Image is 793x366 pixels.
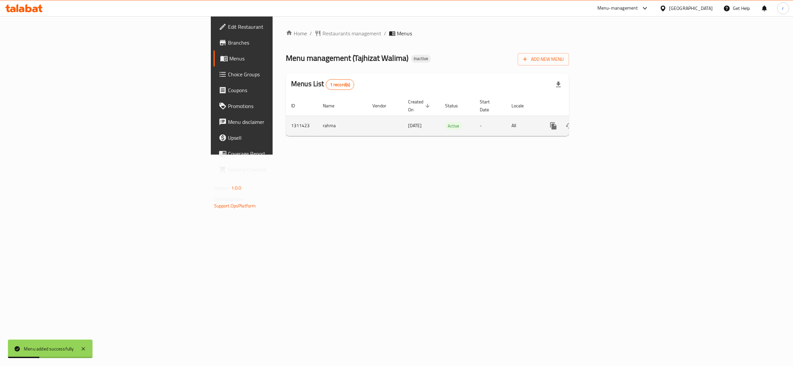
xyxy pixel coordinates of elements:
[213,114,343,130] a: Menu disclaimer
[546,118,561,134] button: more
[518,53,569,65] button: Add New Menu
[291,102,304,110] span: ID
[397,29,412,37] span: Menus
[315,29,381,37] a: Restaurants management
[322,29,381,37] span: Restaurants management
[214,184,230,192] span: Version:
[384,29,386,37] li: /
[372,102,395,110] span: Vendor
[213,82,343,98] a: Coupons
[213,51,343,66] a: Menus
[511,102,532,110] span: Locale
[597,4,638,12] div: Menu-management
[411,56,431,61] span: Inactive
[213,98,343,114] a: Promotions
[782,5,784,12] span: r
[523,55,564,63] span: Add New Menu
[213,66,343,82] a: Choice Groups
[228,23,338,31] span: Edit Restaurant
[214,201,256,210] a: Support.OpsPlatform
[326,79,355,90] div: Total records count
[291,79,354,90] h2: Menus List
[506,116,540,136] td: All
[411,55,431,63] div: Inactive
[231,184,242,192] span: 1.0.0
[228,86,338,94] span: Coupons
[561,118,577,134] button: Change Status
[24,345,74,352] div: Menu added successfully
[286,51,408,65] span: Menu management ( Tajhizat Walima )
[228,70,338,78] span: Choice Groups
[228,165,338,173] span: Grocery Checklist
[213,162,343,177] a: Grocery Checklist
[480,98,498,114] span: Start Date
[213,35,343,51] a: Branches
[408,98,432,114] span: Created On
[228,134,338,142] span: Upsell
[474,116,506,136] td: -
[326,82,354,88] span: 1 record(s)
[214,195,245,203] span: Get support on:
[228,150,338,158] span: Coverage Report
[228,102,338,110] span: Promotions
[229,55,338,62] span: Menus
[286,96,614,136] table: enhanced table
[213,146,343,162] a: Coverage Report
[445,102,467,110] span: Status
[540,96,614,116] th: Actions
[213,19,343,35] a: Edit Restaurant
[213,130,343,146] a: Upsell
[228,118,338,126] span: Menu disclaimer
[445,122,462,130] span: Active
[228,39,338,47] span: Branches
[669,5,713,12] div: [GEOGRAPHIC_DATA]
[286,29,569,37] nav: breadcrumb
[408,121,422,130] span: [DATE]
[323,102,343,110] span: Name
[550,77,566,92] div: Export file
